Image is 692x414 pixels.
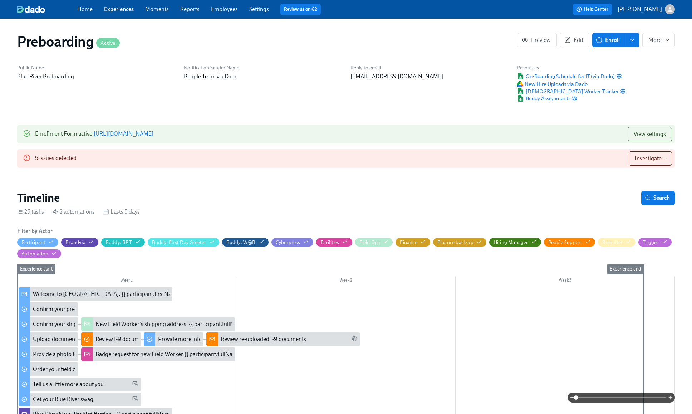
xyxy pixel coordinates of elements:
[19,287,172,301] div: Welcome to [GEOGRAPHIC_DATA], {{ participant.firstName }}!
[517,81,523,87] img: Google Drive
[517,64,625,71] h6: Resources
[517,81,588,88] a: Google DriveNew Hire Uploads via Dado
[33,350,120,358] div: Provide a photo for your BRT badge
[646,194,670,201] span: Search
[629,151,672,166] button: Investigate...
[158,335,279,343] div: Provide more information for your I-9 verification
[602,239,623,246] div: Hide Recruiter
[517,81,588,88] span: New Hire Uploads via Dado
[19,378,141,391] div: Tell us a little more about you
[33,365,93,373] div: Order your field clothing
[641,191,675,205] button: Search
[517,95,524,102] img: Google Sheet
[456,277,675,286] div: Week 3
[33,305,105,313] div: Confirm your preferred name
[17,64,175,71] h6: Public Name
[152,239,206,246] div: Hide Buddy: First Day Greeter
[489,238,541,247] button: Hiring Manager
[77,6,93,13] a: Home
[19,347,78,361] div: Provide a photo for your BRT badge
[17,264,55,274] div: Experience start
[560,33,589,47] button: Edit
[17,33,120,50] h1: Preboarding
[607,264,644,274] div: Experience end
[211,6,238,13] a: Employees
[643,239,658,246] div: Hide Trigger
[95,350,368,358] div: Badge request for new Field Worker {{ participant.fullName }}, starting {{ participant.startDate ...
[35,151,77,166] div: 5 issues detected
[638,238,671,247] button: Trigger
[517,33,557,47] button: Preview
[206,332,360,346] div: Review re-uploaded I-9 documents
[597,36,620,44] span: Enroll
[17,238,58,247] button: Participant
[53,208,95,216] div: 2 automations
[101,238,145,247] button: Buddy: BRT
[635,155,666,162] span: Investigate...
[17,249,61,258] button: Automation
[576,6,608,13] span: Help Center
[61,238,98,247] button: Brandvia
[625,33,639,47] button: enroll
[65,239,85,246] div: Hide Brandvia
[94,130,153,137] a: [URL][DOMAIN_NAME]
[573,4,612,15] button: Help Center
[105,239,132,246] div: Hide Buddy: BRT
[284,6,317,13] a: Review us on G2
[19,317,78,331] div: Confirm your shipping address
[148,238,219,247] button: Buddy: First Day Greeter
[21,250,48,257] div: Hide Automation
[628,127,672,141] button: View settings
[96,40,120,46] span: Active
[180,6,200,13] a: Reports
[236,277,456,286] div: Week 2
[221,335,306,343] div: Review re-uploaded I-9 documents
[17,6,45,13] img: dado
[33,320,108,328] div: Confirm your shipping address
[19,332,78,346] div: Upload documents for your I-9 verification
[642,33,675,47] button: More
[316,238,352,247] button: Facilities
[592,33,625,47] button: Enroll
[103,208,140,216] div: Lasts 5 days
[33,335,136,343] div: Upload documents for your I-9 verification
[271,238,313,247] button: Cyberpress
[494,239,528,246] div: Hide Hiring Manager
[222,238,269,247] button: Buddy: W@B
[35,127,153,141] div: Enrollment Form active :
[548,239,583,246] div: Hide People Support
[276,239,300,246] div: Hide Cyberpress
[517,88,524,94] img: Google Sheet
[352,335,357,344] span: Slack
[17,191,60,205] h2: Timeline
[17,208,44,216] div: 25 tasks
[400,239,417,246] div: Hide Finance
[544,238,595,247] button: People Support
[517,95,570,102] a: Google SheetBuddy Assignments
[145,6,169,13] a: Moments
[226,239,256,246] div: Hide Buddy: W@B
[249,6,269,13] a: Settings
[523,36,551,44] span: Preview
[517,73,614,80] a: Google SheetOn-Boarding Schedule for IT (via Dado)
[144,332,203,346] div: Provide more information for your I-9 verification
[17,277,236,286] div: Week 1
[81,317,235,331] div: New Field Worker's shipping address: {{ participant.fullName }}, starting {{ participant.startDat...
[437,239,473,246] div: Hide Finance back-up
[355,238,393,247] button: Field Ops
[634,131,666,138] span: View settings
[17,227,53,235] h6: Filter by Actor
[648,36,669,44] span: More
[95,320,358,328] div: New Field Worker's shipping address: {{ participant.fullName }}, starting {{ participant.startDat...
[517,88,618,95] a: Google Sheet[DEMOGRAPHIC_DATA] Worker Tracker
[396,238,430,247] button: Finance
[184,64,342,71] h6: Notification Sender Name
[33,290,186,298] div: Welcome to [GEOGRAPHIC_DATA], {{ participant.firstName }}!
[320,239,339,246] div: Hide Facilities
[104,6,134,13] a: Experiences
[517,73,524,79] img: Google Sheet
[598,238,635,247] button: Recruiter
[19,302,78,316] div: Confirm your preferred name
[350,73,509,81] p: [EMAIL_ADDRESS][DOMAIN_NAME]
